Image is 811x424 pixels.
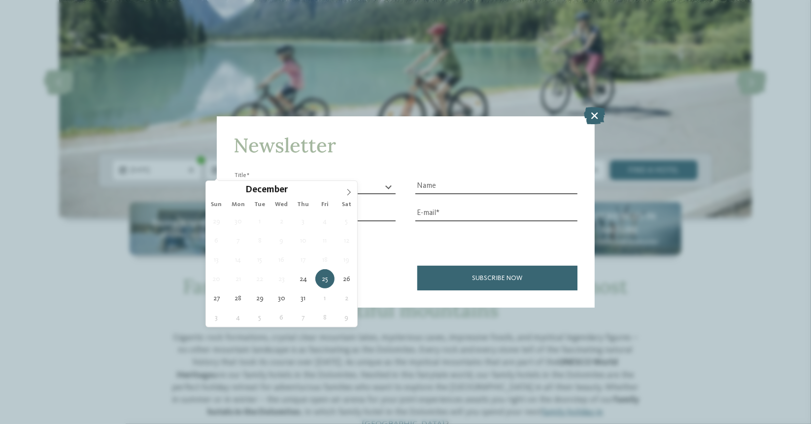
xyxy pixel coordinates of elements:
[337,212,356,231] span: December 5, 2026
[272,269,291,288] span: December 23, 2026
[229,288,248,308] span: December 28, 2026
[294,288,313,308] span: December 31, 2026
[207,250,226,269] span: December 13, 2026
[272,288,291,308] span: December 30, 2026
[294,212,313,231] span: December 3, 2026
[206,202,228,208] span: Sun
[272,250,291,269] span: December 16, 2026
[294,250,313,269] span: December 17, 2026
[249,202,271,208] span: Tue
[228,202,249,208] span: Mon
[271,202,293,208] span: Wed
[315,231,335,250] span: December 11, 2026
[250,288,270,308] span: December 29, 2026
[472,275,522,282] span: Subscribe now
[250,269,270,288] span: December 22, 2026
[207,308,226,327] span: January 3, 2027
[234,133,337,158] span: Newsletter
[337,269,356,288] span: December 26, 2026
[272,308,291,327] span: January 6, 2027
[272,212,291,231] span: December 2, 2026
[207,269,226,288] span: December 20, 2026
[315,250,335,269] span: December 18, 2026
[207,231,226,250] span: December 6, 2026
[315,288,335,308] span: January 1, 2027
[288,184,321,195] input: Year
[336,202,357,208] span: Sat
[315,308,335,327] span: January 8, 2027
[229,212,248,231] span: November 30, 2026
[229,269,248,288] span: December 21, 2026
[417,266,577,290] button: Subscribe now
[229,308,248,327] span: January 4, 2027
[293,202,314,208] span: Thu
[250,212,270,231] span: December 1, 2026
[250,231,270,250] span: December 8, 2026
[314,202,336,208] span: Fri
[337,231,356,250] span: December 12, 2026
[337,288,356,308] span: January 2, 2027
[294,269,313,288] span: December 24, 2026
[337,308,356,327] span: January 9, 2027
[229,231,248,250] span: December 7, 2026
[337,250,356,269] span: December 19, 2026
[246,186,288,195] span: December
[294,308,313,327] span: January 7, 2027
[315,212,335,231] span: December 4, 2026
[250,250,270,269] span: December 15, 2026
[294,231,313,250] span: December 10, 2026
[315,269,335,288] span: December 25, 2026
[250,308,270,327] span: January 5, 2027
[207,212,226,231] span: November 29, 2026
[207,288,226,308] span: December 27, 2026
[229,250,248,269] span: December 14, 2026
[272,231,291,250] span: December 9, 2026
